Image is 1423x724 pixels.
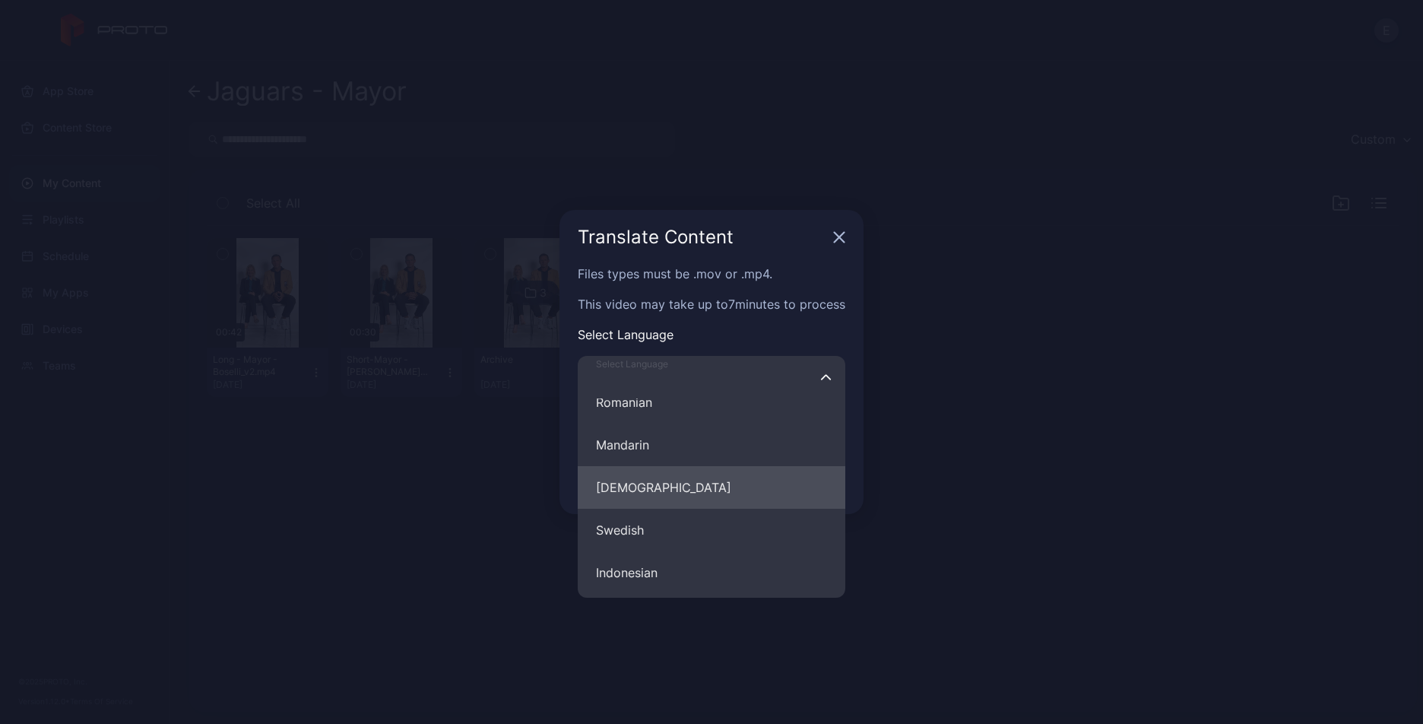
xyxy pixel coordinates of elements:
button: Select LanguageRomanianMandarin[DEMOGRAPHIC_DATA]SwedishIndonesianUkrainian [819,356,832,399]
input: Select LanguageRomanianMandarin[DEMOGRAPHIC_DATA]SwedishIndonesianUkrainian [578,356,845,399]
p: This video may take up to 7 minutes to process [578,295,845,313]
span: Select Language [596,358,668,370]
button: Select LanguageRomanianMandarinSwedishIndonesianUkrainian [578,466,845,509]
p: Select Language [578,325,845,344]
button: Select LanguageMandarin[DEMOGRAPHIC_DATA]SwedishIndonesianUkrainian [578,381,845,424]
p: Files types must be .mov or .mp4. [578,265,845,283]
button: Select LanguageRomanianMandarin[DEMOGRAPHIC_DATA]IndonesianUkrainian [578,509,845,551]
div: Translate Content [578,228,827,246]
button: Select LanguageRomanianMandarin[DEMOGRAPHIC_DATA]SwedishUkrainian [578,551,845,594]
button: Select LanguageRomanian[DEMOGRAPHIC_DATA]SwedishIndonesianUkrainian [578,424,845,466]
